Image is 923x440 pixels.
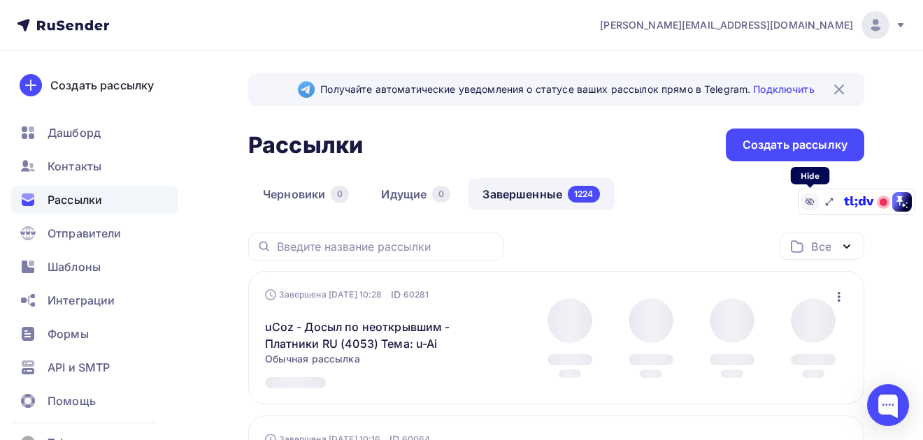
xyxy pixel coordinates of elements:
[753,83,814,95] a: Подключить
[403,288,429,302] span: 60281
[320,82,814,96] span: Получайте автоматические уведомления о статусе ваших рассылок прямо в Telegram.
[331,186,349,203] div: 0
[600,18,853,32] span: [PERSON_NAME][EMAIL_ADDRESS][DOMAIN_NAME]
[366,178,465,210] a: Идущие0
[11,119,178,147] a: Дашборд
[265,288,429,302] div: Завершена [DATE] 10:28
[811,238,831,255] div: Все
[11,152,178,180] a: Контакты
[48,124,101,141] span: Дашборд
[780,233,864,260] button: Все
[48,359,110,376] span: API и SMTP
[48,292,115,309] span: Интеграции
[48,158,101,175] span: Контакты
[391,288,401,302] span: ID
[568,186,600,203] div: 1224
[48,258,101,275] span: Шаблоны
[50,77,154,94] div: Создать рассылку
[48,393,96,409] span: Помощь
[48,325,89,342] span: Формы
[298,81,315,98] img: Telegram
[11,253,178,281] a: Шаблоны
[600,11,906,39] a: [PERSON_NAME][EMAIL_ADDRESS][DOMAIN_NAME]
[277,239,495,254] input: Введите название рассылки
[248,131,363,159] h2: Рассылки
[432,186,450,203] div: 0
[743,137,847,153] div: Создать рассылку
[468,178,614,210] a: Завершенные1224
[265,318,505,352] a: uCoz - Досыл по неоткрывшим - Платники RU (4053) Тема: u-Ai
[248,178,364,210] a: Черновики0
[48,191,102,208] span: Рассылки
[11,320,178,348] a: Формы
[265,352,360,366] span: Обычная рассылка
[48,225,122,242] span: Отправители
[11,219,178,247] a: Отправители
[11,186,178,214] a: Рассылки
